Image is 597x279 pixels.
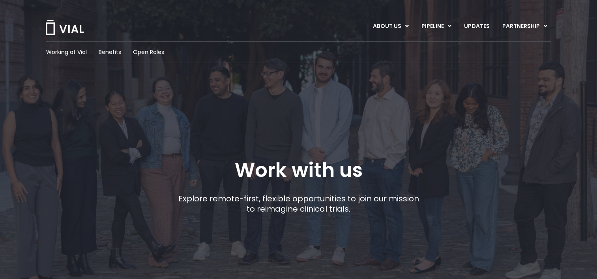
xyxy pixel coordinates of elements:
p: Explore remote-first, flexible opportunities to join our mission to reimagine clinical trials. [175,193,422,214]
h1: Work with us [235,159,363,182]
a: Benefits [99,48,121,56]
a: UPDATES [458,20,496,33]
a: Working at Vial [46,48,87,56]
img: Vial Logo [45,20,84,35]
a: ABOUT USMenu Toggle [367,20,415,33]
a: PIPELINEMenu Toggle [415,20,457,33]
a: Open Roles [133,48,164,56]
a: PARTNERSHIPMenu Toggle [496,20,554,33]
